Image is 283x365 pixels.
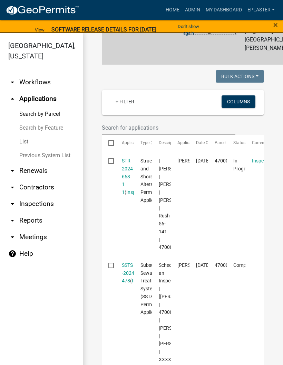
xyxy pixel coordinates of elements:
datatable-header-cell: Type [134,135,152,151]
span: Date Created [196,140,220,145]
div: ( ) [122,157,127,196]
a: Home [163,3,182,17]
span: In Progress [233,158,253,171]
span: × [273,20,278,30]
a: + Filter [110,95,140,108]
span: Schedule an Inspection | [Andrea Perales] | 47000200136024 | STEVEN L TIKKA | JUDITH E TIKKA | XXXXX [159,262,198,362]
datatable-header-cell: Applicant [171,135,189,151]
a: My Dashboard [203,3,245,17]
span: Completed [233,262,256,268]
i: arrow_drop_down [8,167,17,175]
strong: SOFTWARE RELEASE DETAILS FOR [DATE] [51,26,156,33]
span: Parcel ID [215,140,231,145]
datatable-header-cell: Date Created [189,135,208,151]
i: arrow_drop_down [8,200,17,208]
i: arrow_drop_down [8,183,17,191]
i: help [8,250,17,258]
span: | Alexis Newark | STEVEN L TIKKA | JUDITH E TIKKA | Rush 56-141 | 47000200136024 [159,158,197,250]
a: View [32,24,47,36]
datatable-header-cell: Description [152,135,171,151]
a: Admin [182,3,203,17]
span: Subsurface Sewage Treatment System (SSTS) Permit Application [140,262,165,315]
input: Search for applications [102,121,235,135]
i: arrow_drop_down [8,233,17,241]
span: Application Number [122,140,159,145]
span: 09/08/2024 [196,262,210,268]
span: Current Activity [252,140,281,145]
span: 47000200136024 [215,262,253,268]
datatable-header-cell: Current Activity [245,135,264,151]
a: Inspections [132,278,157,283]
a: Inspection [252,158,274,163]
i: arrow_drop_up [8,95,17,103]
button: Close [273,21,278,29]
a: STR-2024-663 1 1 [122,158,134,195]
a: eplaster [245,3,277,17]
i: arrow_drop_down [8,78,17,86]
td: 47000200136024 [131,23,183,65]
a: SSTS -2024-478 [122,262,136,284]
span: Theron Foley [177,158,214,163]
span: 09/11/2024 [196,158,210,163]
datatable-header-cell: Parcel ID [208,135,227,151]
span: 47000200136024 [215,158,253,163]
button: Columns [222,95,255,108]
span: Structure and Shoreland Alteration Permit Application [140,158,165,203]
div: ( ) [122,261,127,285]
datatable-header-cell: Application Number [115,135,134,151]
span: Type [140,140,149,145]
span: Description [159,140,180,145]
span: Applicant [177,140,195,145]
datatable-header-cell: Status [227,135,245,151]
a: Inspections [126,189,151,195]
datatable-header-cell: Select [102,135,115,151]
button: Don't show again [170,21,207,39]
span: Scott M Ellingson [177,262,214,268]
span: Status [233,140,245,145]
i: arrow_drop_down [8,216,17,225]
button: Bulk Actions [216,70,264,83]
